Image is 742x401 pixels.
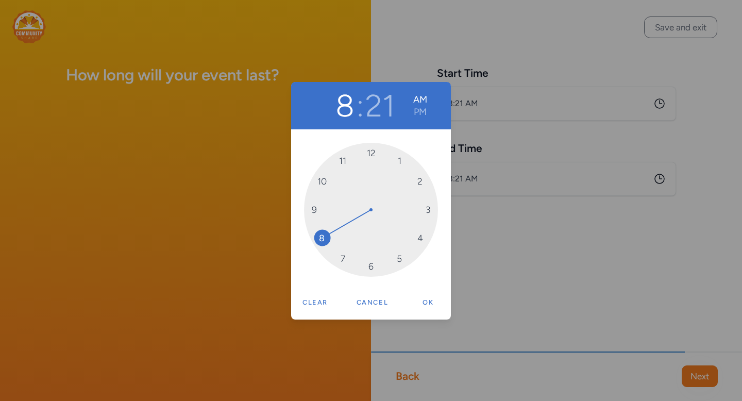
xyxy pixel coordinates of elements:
span: 3 [426,204,430,216]
span: 2 [417,175,423,188]
span: 6 [368,260,374,273]
span: 11 [339,155,346,167]
span: 4 [417,232,423,244]
span: 5 [397,253,402,265]
button: : [357,87,364,124]
span: 1 [398,155,401,167]
span: 7 [341,253,345,265]
span: 10 [317,175,327,188]
span: 12 [367,147,376,159]
button: 21 [365,87,395,124]
button: Ok [412,292,445,313]
button: Clear [297,292,333,313]
span: 8 [319,232,325,244]
button: AM [413,93,427,106]
button: Cancel [351,292,394,313]
span: 9 [312,204,317,216]
button: PM [413,106,427,118]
